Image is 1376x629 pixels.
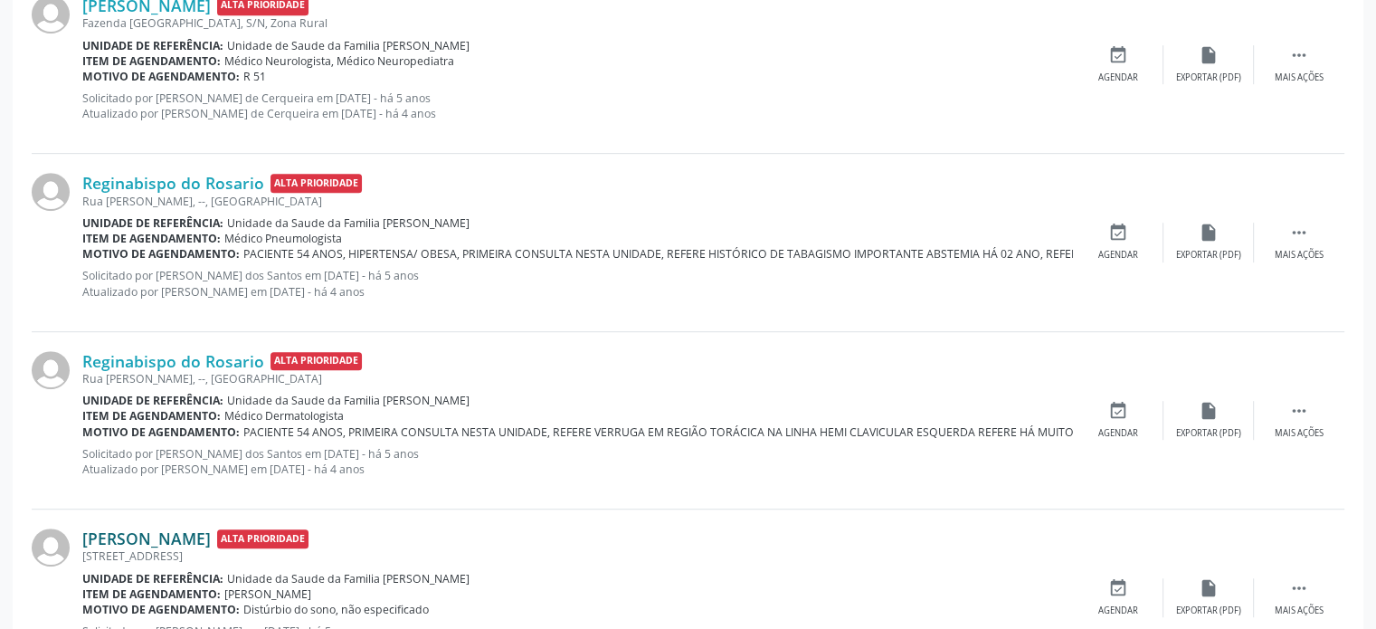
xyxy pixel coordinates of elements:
span: Médico Neurologista, Médico Neuropediatra [224,53,454,69]
span: Unidade da Saude da Familia [PERSON_NAME] [227,215,470,231]
div: Agendar [1098,71,1138,84]
span: Unidade de Saude da Familia [PERSON_NAME] [227,38,470,53]
i: insert_drive_file [1199,223,1219,243]
b: Item de agendamento: [82,231,221,246]
div: Agendar [1098,605,1138,617]
span: Alta Prioridade [217,529,308,548]
i:  [1289,401,1309,421]
b: Motivo de agendamento: [82,246,240,262]
div: Mais ações [1275,71,1324,84]
b: Unidade de referência: [82,38,223,53]
span: Distúrbio do sono, não especificado [243,602,429,617]
a: [PERSON_NAME] [82,529,211,548]
span: Unidade da Saude da Familia [PERSON_NAME] [227,393,470,408]
span: R 51 [243,69,266,84]
div: Agendar [1098,249,1138,262]
div: Mais ações [1275,427,1324,440]
img: img [32,529,70,567]
span: Alta Prioridade [270,352,362,371]
img: img [32,173,70,211]
span: PACIENTE 54 ANOS, PRIMEIRA CONSULTA NESTA UNIDADE, REFERE VERRUGA EM REGIÃO TORÁCICA NA LINHA HEM... [243,424,1296,440]
b: Motivo de agendamento: [82,69,240,84]
i:  [1289,223,1309,243]
i: event_available [1108,223,1128,243]
a: Reginabispo do Rosario [82,173,264,193]
b: Unidade de referência: [82,393,223,408]
p: Solicitado por [PERSON_NAME] dos Santos em [DATE] - há 5 anos Atualizado por [PERSON_NAME] em [DA... [82,446,1073,477]
i: event_available [1108,578,1128,598]
i:  [1289,578,1309,598]
div: Exportar (PDF) [1176,249,1241,262]
b: Item de agendamento: [82,53,221,69]
span: Alta Prioridade [270,174,362,193]
img: img [32,351,70,389]
b: Item de agendamento: [82,408,221,424]
p: Solicitado por [PERSON_NAME] dos Santos em [DATE] - há 5 anos Atualizado por [PERSON_NAME] em [DA... [82,268,1073,299]
p: Solicitado por [PERSON_NAME] de Cerqueira em [DATE] - há 5 anos Atualizado por [PERSON_NAME] de C... [82,91,1073,121]
div: Fazenda [GEOGRAPHIC_DATA], S/N, Zona Rural [82,15,1073,31]
i: event_available [1108,401,1128,421]
b: Unidade de referência: [82,215,223,231]
a: Reginabispo do Rosario [82,351,264,371]
i: insert_drive_file [1199,578,1219,598]
span: Unidade da Saude da Familia [PERSON_NAME] [227,571,470,586]
div: Exportar (PDF) [1176,71,1241,84]
div: Rua [PERSON_NAME], --, [GEOGRAPHIC_DATA] [82,371,1073,386]
i: event_available [1108,45,1128,65]
b: Unidade de referência: [82,571,223,586]
b: Motivo de agendamento: [82,602,240,617]
div: Exportar (PDF) [1176,427,1241,440]
span: [PERSON_NAME] [224,586,311,602]
div: [STREET_ADDRESS] [82,548,1073,564]
b: Motivo de agendamento: [82,424,240,440]
div: Mais ações [1275,605,1324,617]
span: Médico Pneumologista [224,231,342,246]
div: Agendar [1098,427,1138,440]
span: Médico Dermatologista [224,408,344,424]
i: insert_drive_file [1199,45,1219,65]
i: insert_drive_file [1199,401,1219,421]
div: Rua [PERSON_NAME], --, [GEOGRAPHIC_DATA] [82,194,1073,209]
i:  [1289,45,1309,65]
div: Mais ações [1275,249,1324,262]
b: Item de agendamento: [82,586,221,602]
div: Exportar (PDF) [1176,605,1241,617]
